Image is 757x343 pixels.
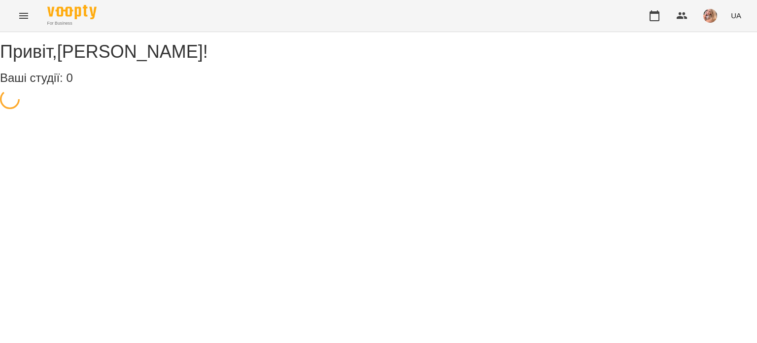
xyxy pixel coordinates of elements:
[66,71,72,84] span: 0
[731,10,741,21] span: UA
[47,20,97,27] span: For Business
[727,6,745,25] button: UA
[12,4,35,28] button: Menu
[47,5,97,19] img: Voopty Logo
[703,9,717,23] img: 9c4c51a4d42acbd288cc1c133c162c1f.jpg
